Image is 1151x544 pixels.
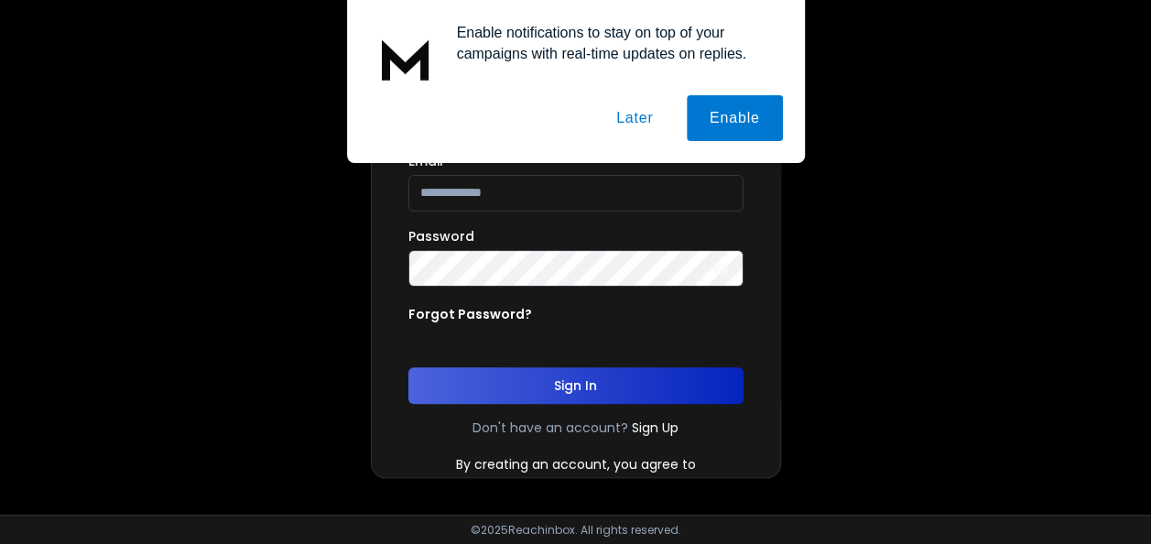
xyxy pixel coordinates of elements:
button: Sign In [408,367,744,404]
p: Forgot Password? [408,305,532,323]
p: © 2025 Reachinbox. All rights reserved. [471,523,681,538]
div: Enable notifications to stay on top of your campaigns with real-time updates on replies. [442,22,783,64]
button: Enable [687,95,783,141]
button: Later [593,95,676,141]
label: Password [408,230,474,243]
p: Don't have an account? [472,419,628,437]
p: By creating an account, you agree to [456,455,696,473]
img: notification icon [369,22,442,95]
a: Sign Up [632,419,679,437]
label: Email [408,155,443,168]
